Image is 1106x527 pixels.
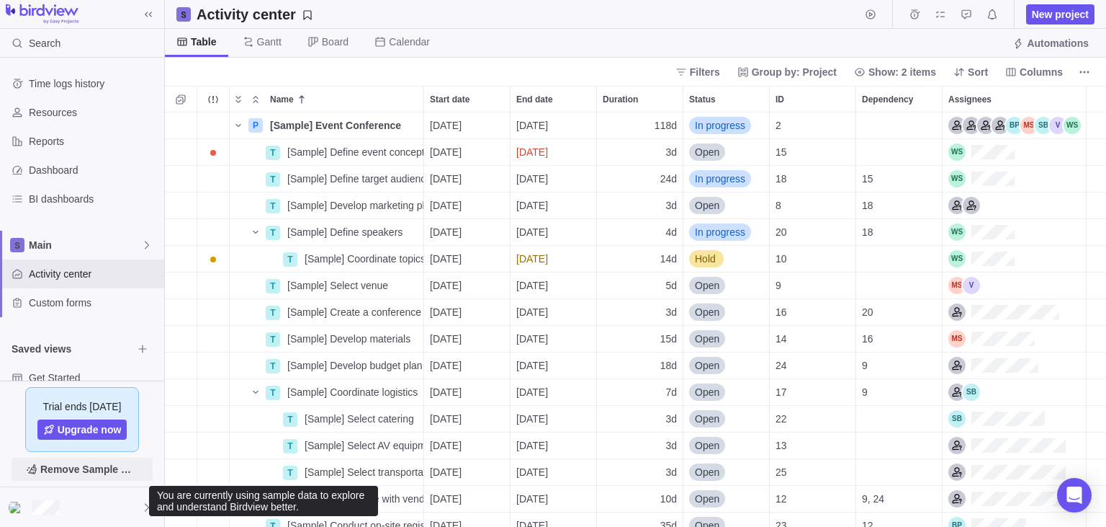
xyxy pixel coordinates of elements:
div: Dependency [856,459,943,486]
div: Social Media Coordinator [963,197,980,214]
div: Name [230,246,424,273]
div: Status [683,486,770,513]
div: Trouble indication [197,219,230,246]
span: Dashboard [29,163,158,177]
span: [DATE] [430,198,462,213]
div: Dependency [856,273,943,299]
div: Trouble indication [197,433,230,459]
div: Trouble indication [197,459,230,486]
div: T [266,386,280,400]
img: Show [9,502,26,513]
span: Search [29,36,60,50]
div: Status [683,219,770,246]
div: Brad Purdue [1006,117,1023,134]
div: Status [683,353,770,379]
div: Will Salah [948,170,966,187]
div: Dependency [856,486,943,513]
span: ID [775,92,784,107]
div: ID [770,406,856,433]
span: [DATE] [516,145,548,159]
span: Hold [695,252,716,266]
span: Assignees [948,92,992,107]
div: End date [511,273,597,299]
div: ID [770,246,856,273]
span: [DATE] [430,172,462,186]
div: End date [511,433,597,459]
span: [Sample] Define target audience [287,172,423,186]
div: Name [230,406,424,433]
span: Save your current layout and filters as a View [191,4,319,25]
span: Remove Sample Data [40,461,138,478]
div: Start date [424,486,511,513]
span: [Sample] Define speakers [287,225,403,239]
div: T [283,412,297,427]
div: End date [511,353,597,379]
div: Assignees [943,87,1086,112]
div: T [266,146,280,160]
span: 118d [655,118,677,133]
div: Trouble indication [197,166,230,192]
div: Name [230,353,424,379]
div: End date [511,166,597,192]
div: T [266,332,280,347]
div: Assignees [943,192,1087,219]
div: Dependency [856,299,943,326]
div: Duration [597,139,683,166]
span: Get Started [29,371,158,385]
span: 2 [775,118,781,133]
div: Duration [597,353,683,379]
div: End date [511,246,597,273]
div: Status [683,112,770,139]
span: Start date [430,92,469,107]
div: End date [511,406,597,433]
div: Assignees [943,326,1087,353]
div: Start date [424,433,511,459]
span: Time logs history [29,76,158,91]
div: Assignees [943,486,1087,513]
span: Dependency [862,92,913,107]
div: Logistics Coordinator [963,117,980,134]
div: T [266,279,280,293]
div: Dependency [856,219,943,246]
span: Show: 2 items [848,62,942,82]
div: Trouble indication [197,273,230,299]
span: [DATE] [516,118,548,133]
div: Name [230,192,424,219]
div: ID [770,192,856,219]
div: Assignees [943,299,1087,326]
span: Gantt [257,35,282,49]
div: Start date [424,273,511,299]
div: Hold [683,246,769,272]
div: End date [511,112,597,139]
span: 15 [862,172,873,186]
div: Duration [597,459,683,486]
span: [DATE] [430,118,462,133]
div: Event Manager [948,117,966,134]
div: Dependency [856,246,943,273]
span: Expand [230,89,247,110]
div: Assignees [943,379,1087,406]
div: Name [230,433,424,459]
div: Duration [597,486,683,513]
div: Open [683,139,769,165]
span: [Sample] Develop marketing plan [287,198,423,213]
div: Trouble indication [197,246,230,273]
div: Marketing Manager [948,197,966,214]
div: Status [683,246,770,273]
div: Will Salah [948,223,966,241]
div: Status [683,326,770,353]
div: End date [511,219,597,246]
div: Duration [597,166,683,192]
div: Victim [1049,117,1066,134]
span: Open [695,145,719,159]
img: logo [6,4,78,25]
div: [Sample] Define event concept [282,139,423,165]
span: Upgrade now [37,420,127,440]
div: 8 [770,192,855,218]
div: Status [683,139,770,166]
span: Board [322,35,349,49]
div: End date [511,459,597,486]
div: Assignees [943,459,1087,486]
div: ID [770,87,855,112]
span: [DATE] [430,225,462,239]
